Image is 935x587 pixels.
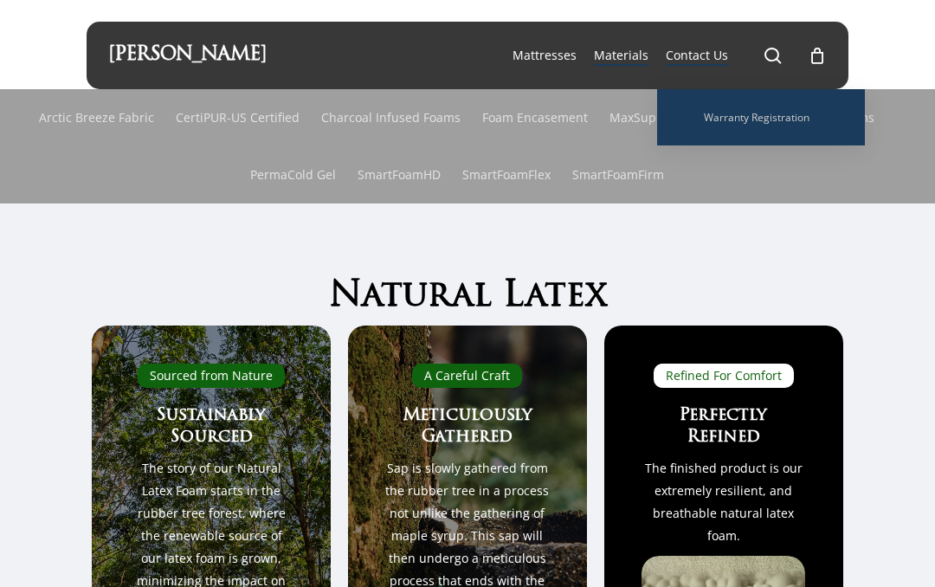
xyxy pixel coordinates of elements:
[412,364,522,388] div: A Careful Craft
[594,47,648,63] span: Materials
[513,47,577,63] span: Mattresses
[39,89,154,146] a: Arctic Breeze Fabric
[482,89,588,146] a: Foam Encasement
[385,405,549,449] h3: Meticulously Gathered
[513,47,577,64] a: Mattresses
[504,22,827,89] nav: Main Menu
[654,364,794,388] div: Refined For Comfort
[808,46,827,65] a: Cart
[176,89,300,146] a: CertiPUR-US Certified
[572,146,664,203] a: SmartFoamFirm
[642,457,805,547] p: The finished product is our extremely resilient, and breathable natural latex foam.
[329,280,607,314] span: Natural Latex
[250,146,336,203] a: PermaCold Gel
[666,47,728,64] a: Contact Us
[674,106,848,128] a: Warranty Registration
[594,47,648,64] a: Materials
[358,146,441,203] a: SmartFoamHD
[129,405,293,449] h3: Sustainably Sourced
[666,47,728,63] span: Contact Us
[704,110,809,125] span: Warranty Registration
[321,89,461,146] a: Charcoal Infused Foams
[108,46,267,65] a: [PERSON_NAME]
[642,405,805,449] h3: Perfectly Refined
[609,89,680,146] a: MaxSupport
[138,364,285,388] div: Sourced from Nature
[462,146,551,203] a: SmartFoamFlex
